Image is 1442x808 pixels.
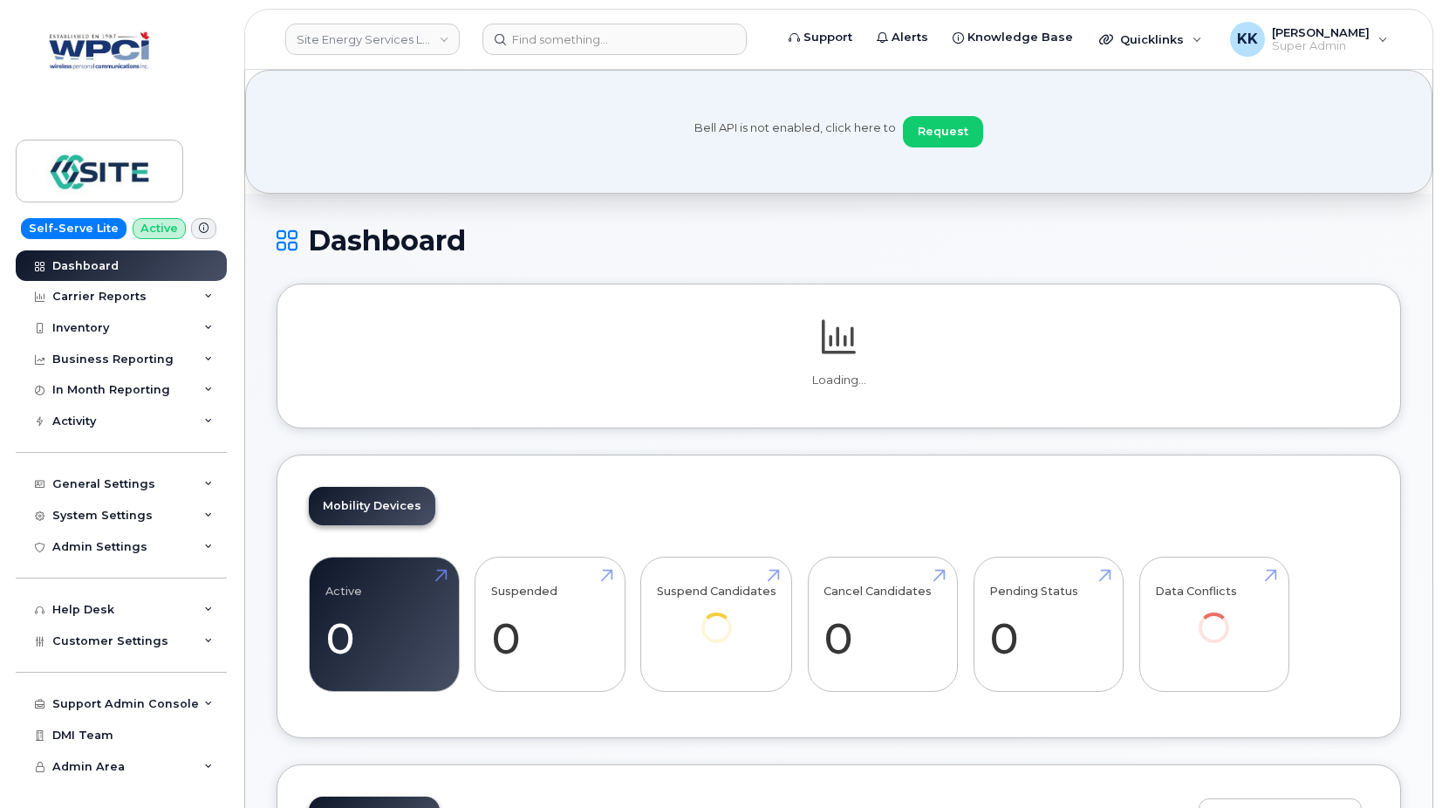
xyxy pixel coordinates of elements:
span: Bell API is not enabled, click here to [694,120,896,147]
a: Active 0 [325,567,443,682]
a: Mobility Devices [309,487,435,525]
a: Suspend Candidates [657,567,776,668]
a: Pending Status 0 [989,567,1107,682]
a: Cancel Candidates 0 [824,567,941,682]
h1: Dashboard [277,225,1401,256]
span: Request [918,123,968,140]
a: Suspended 0 [491,567,609,682]
a: Data Conflicts [1155,567,1273,668]
button: Request [903,116,983,147]
p: Loading... [309,373,1369,388]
